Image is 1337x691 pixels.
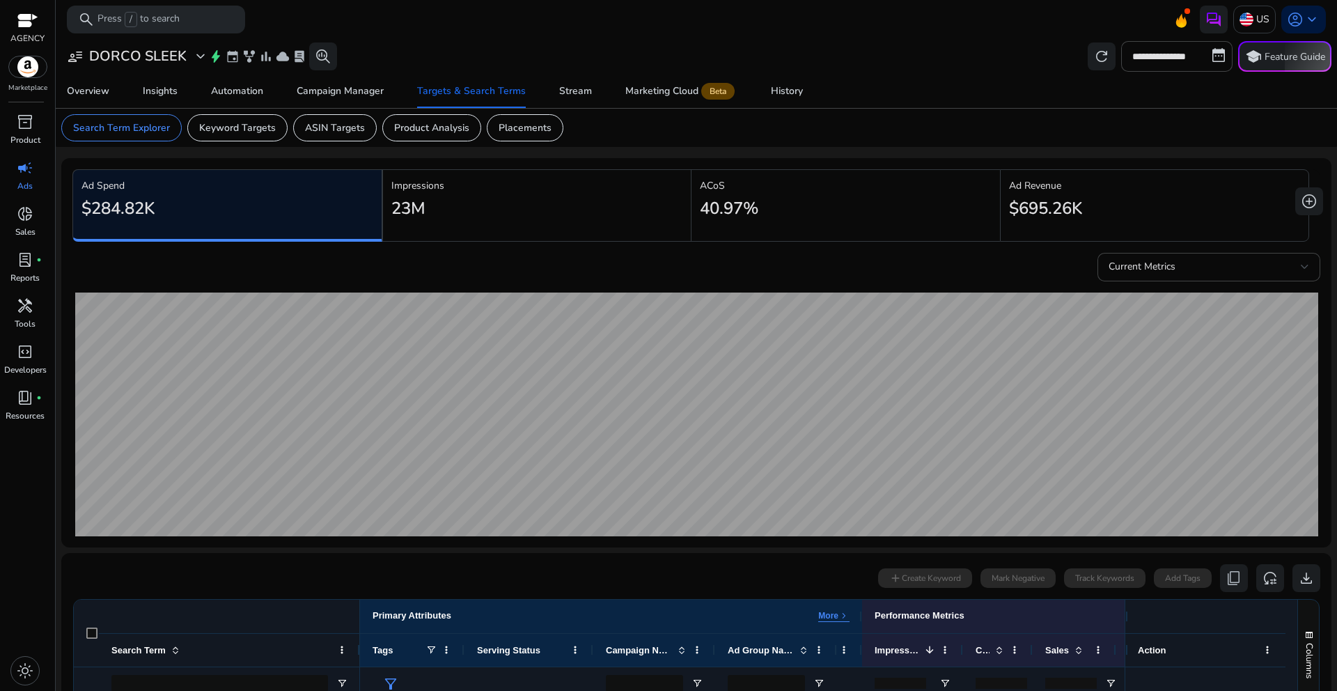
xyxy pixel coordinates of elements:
div: Insights [143,86,178,96]
div: Targets & Search Terms [417,86,526,96]
span: add_circle [1301,193,1318,210]
p: Tools [15,318,36,330]
span: download [1298,570,1315,587]
span: Clicks [976,645,990,655]
div: Automation [211,86,263,96]
p: Impressions [391,178,683,193]
span: Serving Status [477,645,540,655]
span: lab_profile [17,251,33,268]
span: Action [1138,645,1166,655]
p: Resources [6,410,45,422]
button: reset_settings [1256,564,1284,592]
button: schoolFeature Guide [1238,41,1331,72]
p: US [1256,7,1269,31]
div: Overview [67,86,109,96]
h3: DORCO SLEEK [89,48,187,65]
span: Search Term [111,645,166,655]
span: handyman [17,297,33,314]
button: Open Filter Menu [939,678,951,689]
span: inventory_2 [17,114,33,130]
p: Placements [499,121,552,135]
div: Stream [559,86,592,96]
span: fiber_manual_record [36,395,42,401]
p: Ad Revenue [1009,178,1301,193]
span: Impressions [875,645,920,655]
span: Tags [373,645,393,655]
span: Columns [1303,643,1315,678]
p: Product Analysis [394,121,469,135]
p: Reports [10,272,40,284]
span: search_insights [315,48,331,65]
div: Marketing Cloud [625,86,737,97]
span: fiber_manual_record [36,257,42,263]
h2: 23M [391,199,425,219]
span: keyboard_arrow_right [838,610,850,621]
span: Campaign Name [606,645,672,655]
p: Developers [4,364,47,376]
p: ASIN Targets [305,121,365,135]
h2: 40.97% [700,199,758,219]
span: bolt [209,49,223,63]
h2: $695.26K [1009,199,1082,219]
span: event [226,49,240,63]
div: Campaign Manager [297,86,384,96]
span: reset_settings [1262,570,1279,587]
div: History [771,86,803,96]
span: book_4 [17,389,33,406]
span: campaign [17,160,33,176]
span: code_blocks [17,343,33,360]
span: cloud [276,49,290,63]
span: expand_more [192,48,209,65]
span: lab_profile [292,49,306,63]
button: search_insights [309,42,337,70]
span: school [1245,48,1262,65]
p: Keyword Targets [199,121,276,135]
button: refresh [1088,42,1116,70]
span: user_attributes [67,48,84,65]
button: download [1292,564,1320,592]
img: amazon.svg [9,56,47,77]
span: light_mode [17,662,33,679]
span: donut_small [17,205,33,222]
p: Product [10,134,40,146]
span: Ad Group Name [728,645,794,655]
span: account_circle [1287,11,1304,28]
div: Performance Metrics [875,610,964,622]
button: Open Filter Menu [336,678,347,689]
p: Press to search [97,12,180,27]
button: Open Filter Menu [1105,678,1116,689]
span: Sales [1045,645,1069,655]
button: add_circle [1295,187,1323,215]
p: Sales [15,226,36,238]
span: family_history [242,49,256,63]
span: keyboard_arrow_down [1304,11,1320,28]
p: ACoS [700,178,992,193]
span: search [78,11,95,28]
div: Primary Attributes [373,610,451,622]
button: Open Filter Menu [691,678,703,689]
p: More [818,610,838,621]
span: bar_chart [259,49,273,63]
p: Ads [17,180,33,192]
img: us.svg [1240,13,1253,26]
p: Marketplace [8,83,47,93]
span: Beta [701,83,735,100]
h2: $284.82K [81,199,155,219]
span: / [125,12,137,27]
span: refresh [1093,48,1110,65]
p: Ad Spend [81,178,373,193]
p: Feature Guide [1265,50,1325,64]
p: AGENCY [10,32,45,45]
span: Current Metrics [1109,260,1175,273]
p: Search Term Explorer [73,121,170,135]
button: Open Filter Menu [813,678,824,689]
